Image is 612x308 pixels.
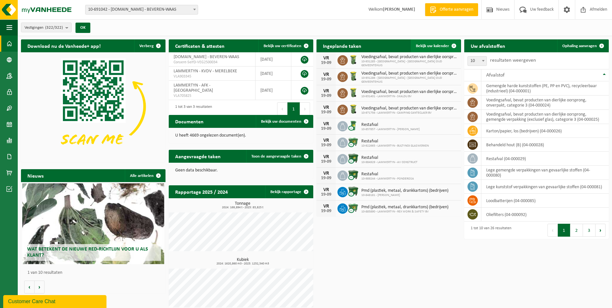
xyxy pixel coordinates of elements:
span: Voedingsafval, bevat producten van dierlijke oorsprong, onverpakt, categorie 3 [361,71,458,76]
span: Voedingsafval, bevat producten van dierlijke oorsprong, onverpakt, categorie 3 [361,106,458,111]
span: LAMMERTYN - KVDV - MERELBEKE [174,69,237,74]
h2: Certificaten & attesten [169,39,231,52]
td: [DATE] [256,67,291,81]
td: loodbatterijen (04-000085) [481,194,609,208]
img: WB-0660-CU [348,202,359,213]
span: 10-931286 - [GEOGRAPHIC_DATA] - [GEOGRAPHIC_DATA] OUD GEMEENTEHUIS [361,76,458,84]
td: [DATE] [256,52,291,67]
a: Offerte aanvragen [425,3,478,16]
img: WB-1100-CU [348,153,359,164]
button: Verberg [134,39,165,52]
td: lege gemengde verpakkingen van gevaarlijke stoffen (04-000080) [481,166,609,180]
h3: Tonnage [172,201,313,209]
div: 19-09 [320,127,333,131]
button: Vorige [24,281,35,293]
span: 2024: 169,894 t - 2025: 83,825 t [172,206,313,209]
span: 2024: 1620,860 m3 - 2025: 1252,540 m3 [172,262,313,265]
div: 19-09 [320,143,333,148]
div: 19-09 [320,176,333,180]
span: Voedingsafval, bevat producten van dierlijke oorsprong, onverpakt, categorie 3 [361,89,458,95]
a: Toon de aangevraagde taken [246,150,313,163]
a: Ophaling aanvragen [557,39,608,52]
button: Volgende [35,281,45,293]
span: 10-931401 - LAMMERTYN - SKALDU BV [361,95,458,98]
div: VR [320,56,333,61]
img: WB-0140-HPE-GN-50 [348,54,359,65]
td: oliefilters (04-000092) [481,208,609,221]
h2: Download nu de Vanheede+ app! [21,39,107,52]
div: 19-09 [320,94,333,98]
span: Voedingsafval, bevat producten van dierlijke oorsprong, onverpakt, categorie 3 [361,55,458,60]
div: 19-09 [320,159,333,164]
span: Restafval [361,155,417,160]
span: 10-971756 - LAMMERTYN - CAMPING CANTECLAER BV [361,111,458,115]
img: WB-1100-CU [348,186,359,197]
div: VR [320,121,333,127]
h3: Kubiek [172,258,313,265]
span: 10-857857 - LAMMERTYN - [PERSON_NAME] [361,128,420,131]
span: 10-691042 - LAMMERTYN.NET - BEVEREN-WAAS [85,5,198,14]
td: restafval (04-000029) [481,152,609,166]
span: 10-691042 - LAMMERTYN.NET - BEVEREN-WAAS [85,5,198,15]
h2: Uw afvalstoffen [464,39,512,52]
span: Bekijk uw kalender [416,44,449,48]
span: LAMMERTYN - AFK - [GEOGRAPHIC_DATA] [174,83,213,93]
count: (322/322) [45,26,63,30]
span: Vestigingen [25,23,63,33]
span: Offerte aanvragen [438,6,475,13]
a: Bekijk uw certificaten [258,39,313,52]
button: OK [75,23,90,33]
div: 1 tot 10 van 26 resultaten [467,223,511,237]
span: Afvalstof [486,73,505,78]
span: 10-989244 - LAMMERTYN - PONDEROSA [361,177,414,181]
span: 10 [468,56,487,66]
div: 19-09 [320,192,333,197]
span: 10-931285 - [GEOGRAPHIC_DATA] - [GEOGRAPHIC_DATA] OUD GEMEENTEHUIS [361,60,458,67]
span: 10-885890 - LAMMERTYN - REX WORK & SAFETY BV [361,210,448,214]
span: Toon de aangevraagde taken [251,154,301,159]
td: [DATE] [256,81,291,100]
iframe: chat widget [3,294,108,308]
span: Bekijk uw certificaten [264,44,301,48]
span: VLA705825 [174,93,250,98]
button: Vestigingen(322/322) [21,23,72,32]
h2: Documenten [169,115,210,128]
span: Wat betekent de nieuwe RED-richtlijn voor u als klant? [27,247,148,258]
img: WB-0140-HPE-GN-50 [348,71,359,82]
h2: Rapportage 2025 / 2024 [169,185,234,198]
img: Download de VHEPlus App [21,52,166,161]
div: VR [320,72,333,77]
a: Bekijk rapportage [265,185,313,198]
div: 19-09 [320,61,333,65]
h2: Nieuws [21,169,50,182]
button: 1 [287,102,300,115]
td: karton/papier, los (bedrijven) (04-000026) [481,124,609,138]
button: Previous [277,102,287,115]
span: Restafval [361,139,429,144]
h2: Ingeplande taken [316,39,368,52]
div: VR [320,88,333,94]
strong: [PERSON_NAME] [383,7,415,12]
label: resultaten weergeven [490,58,536,63]
div: VR [320,105,333,110]
button: 3 [583,224,596,237]
span: Bekijk uw documenten [261,119,301,124]
button: Next [300,102,310,115]
div: VR [320,187,333,192]
h2: Aangevraagde taken [169,150,227,162]
div: VR [320,204,333,209]
span: Pmd (plastiek, metaal, drankkartons) (bedrijven) [361,205,448,210]
p: U heeft 4669 ongelezen document(en). [175,133,307,138]
span: 10 [467,56,487,66]
a: Alle artikelen [125,169,165,182]
div: VR [320,171,333,176]
td: gemengde harde kunststoffen (PE, PP en PVC), recycleerbaar (industrieel) (04-000001) [481,81,609,96]
td: voedingsafval, bevat producten van dierlijke oorsprong, gemengde verpakking (exclusief glas), cat... [481,110,609,124]
a: Bekijk uw documenten [256,115,313,128]
span: Restafval [361,122,420,128]
span: 10-848181 - [PERSON_NAME] [361,193,448,197]
a: Bekijk uw kalender [411,39,460,52]
span: 10-984929 - LAMMERTYN - AV CONSTRUCT [361,160,417,164]
button: Next [596,224,606,237]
